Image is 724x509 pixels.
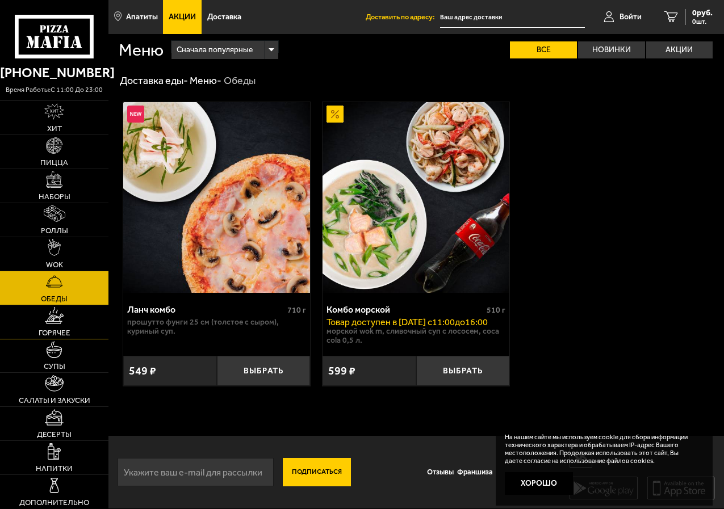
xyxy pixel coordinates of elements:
[127,304,284,315] div: Ланч комбо
[510,41,577,58] label: Все
[224,74,256,87] div: Обеды
[41,227,68,234] span: Роллы
[47,125,62,132] span: Хит
[416,356,510,386] button: Выбрать
[120,74,188,87] a: Доставка еды-
[39,329,70,336] span: Горячее
[41,295,68,302] span: Обеды
[119,42,164,59] h1: Меню
[327,317,391,327] span: Товар доступен
[190,74,221,87] a: Меню-
[207,13,241,21] span: Доставка
[455,461,495,483] a: Франшиза
[366,14,440,21] span: Доставить по адресу:
[283,458,351,486] button: Подписаться
[620,13,642,21] span: Войти
[440,7,585,28] input: Ваш адрес доставки
[505,434,696,465] p: На нашем сайте мы используем cookie для сбора информации технического характера и обрабатываем IP...
[646,41,713,58] label: Акции
[692,18,713,25] span: 0 шт.
[127,106,144,123] img: Новинка
[169,13,196,21] span: Акции
[118,458,274,486] input: Укажите ваш e-mail для рассылки
[127,318,306,336] p: Прошутто Фунги 25 см (толстое с сыром), Куриный суп.
[123,102,310,293] a: НовинкаЛанч комбо
[46,261,63,268] span: WOK
[327,327,505,345] p: Морской Wok M, Сливочный суп с лососем, Coca Cola 0,5 л.
[323,102,509,293] a: АкционныйКомбо морской
[40,159,68,166] span: Пицца
[36,465,73,472] span: Напитки
[327,106,344,123] img: Акционный
[287,305,306,315] span: 710 г
[692,9,713,17] span: 0 руб.
[391,317,428,327] span: в [DATE]
[217,356,311,386] button: Выбрать
[328,365,355,377] span: 599 ₽
[123,102,310,293] img: Ланч комбо
[327,304,484,315] div: Комбо морской
[323,102,509,293] img: Комбо морской
[126,13,158,21] span: Апатиты
[37,431,72,438] span: Десерты
[129,365,156,377] span: 549 ₽
[578,41,645,58] label: Новинки
[39,193,70,200] span: Наборы
[19,499,89,506] span: Дополнительно
[19,397,90,404] span: Салаты и закуски
[428,317,488,327] span: c 11:00 до 16:00
[487,305,505,315] span: 510 г
[505,472,573,495] button: Хорошо
[44,363,65,370] span: Супы
[177,39,253,61] span: Сначала популярные
[425,461,455,483] a: Отзывы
